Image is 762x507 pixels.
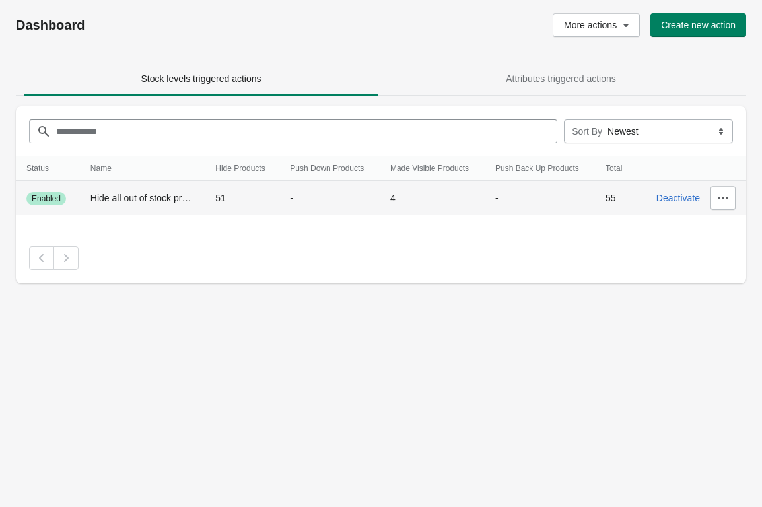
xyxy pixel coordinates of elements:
td: 4 [380,181,485,216]
span: Deactivate [656,193,700,203]
th: Hide Products [205,156,279,181]
button: More actions [553,13,640,37]
th: Name [80,156,205,181]
th: Made Visible Products [380,156,485,181]
td: 51 [205,181,279,216]
h1: Dashboard [16,17,314,33]
span: More actions [564,20,617,30]
td: 55 [595,181,635,216]
button: Deactivate [651,186,705,210]
td: - [279,181,380,216]
nav: Pagination [29,246,733,270]
th: Push Back Up Products [485,156,595,181]
button: Create new action [650,13,746,37]
th: Status [16,156,80,181]
span: Create new action [661,20,736,30]
th: Push Down Products [279,156,380,181]
span: Stock levels triggered actions [141,73,261,84]
th: Total [595,156,635,181]
span: Enabled [32,193,61,204]
span: Hide all out of stock products [90,193,209,203]
span: Attributes triggered actions [506,73,616,84]
td: - [485,181,595,216]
